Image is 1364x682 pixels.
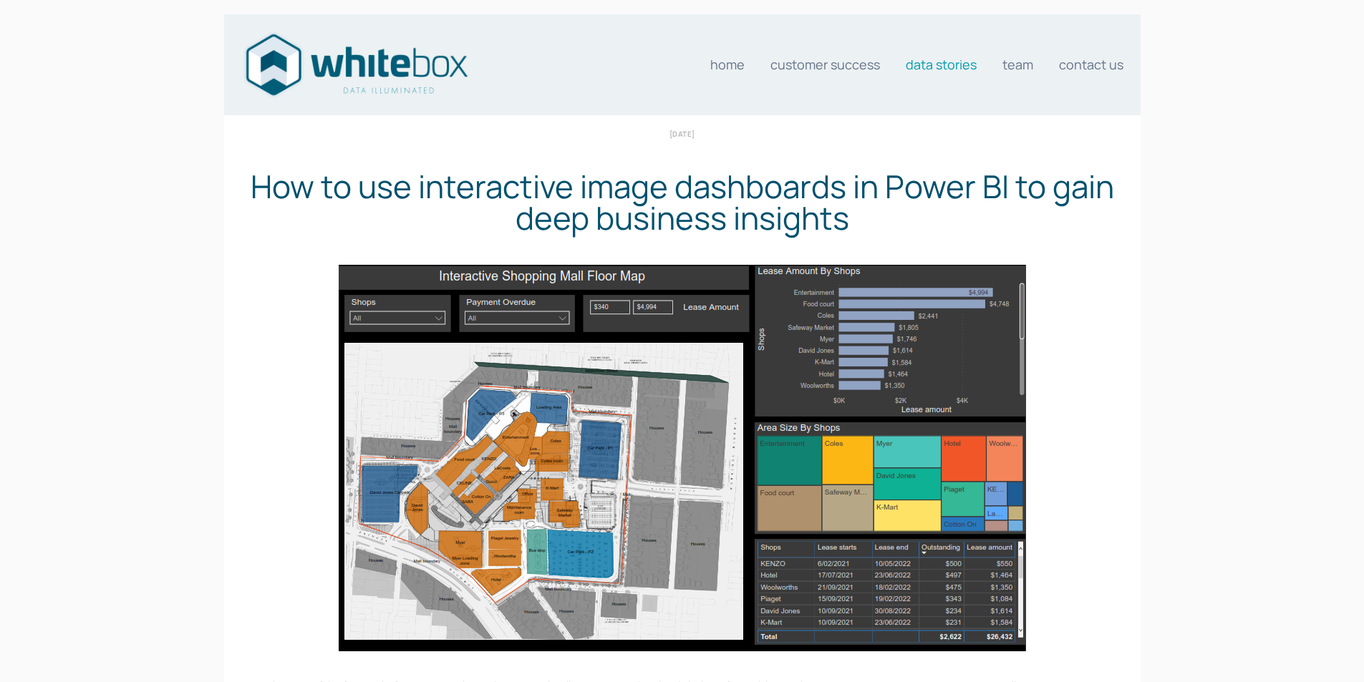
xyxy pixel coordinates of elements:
[231,170,1133,233] h1: How to use interactive image dashboards in Power BI to gain deep business insights
[906,50,977,79] a: Data stories
[1002,50,1033,79] a: Team
[241,29,470,100] img: Data consultants
[669,126,695,142] time: [DATE]
[710,50,745,79] a: Home
[770,50,880,79] a: Customer Success
[1059,50,1123,79] a: Contact us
